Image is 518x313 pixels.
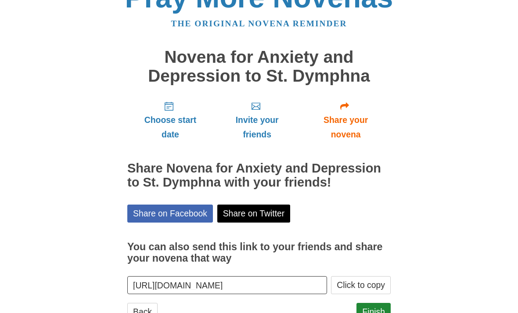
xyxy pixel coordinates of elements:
[331,276,391,294] button: Click to copy
[127,94,213,146] a: Choose start date
[222,113,292,142] span: Invite your friends
[127,48,391,85] h1: Novena for Anxiety and Depression to St. Dymphna
[127,205,213,223] a: Share on Facebook
[171,19,347,28] a: The original novena reminder
[309,113,382,142] span: Share your novena
[136,113,205,142] span: Choose start date
[213,94,301,146] a: Invite your friends
[217,205,291,223] a: Share on Twitter
[127,241,391,264] h3: You can also send this link to your friends and share your novena that way
[301,94,391,146] a: Share your novena
[127,162,391,190] h2: Share Novena for Anxiety and Depression to St. Dymphna with your friends!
